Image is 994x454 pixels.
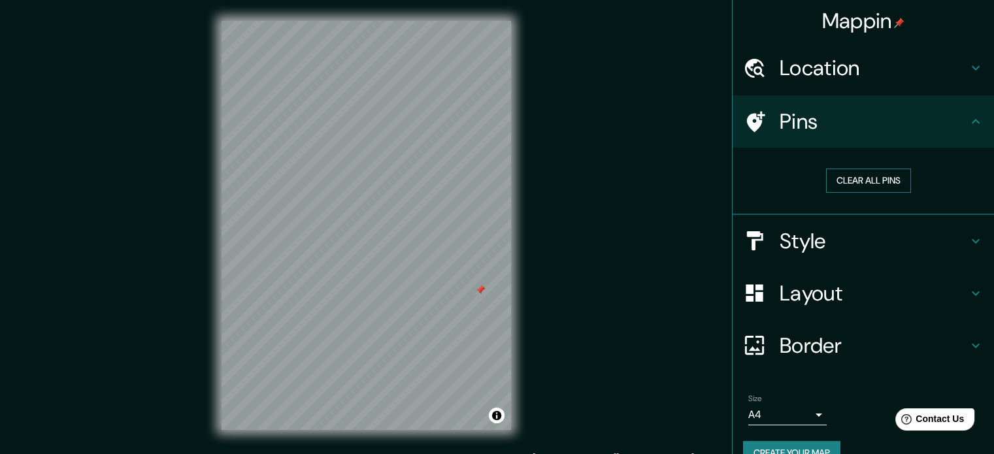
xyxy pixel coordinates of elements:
div: Location [733,42,994,94]
div: Border [733,319,994,372]
label: Size [748,393,762,404]
h4: Location [780,55,968,81]
h4: Pins [780,108,968,135]
img: pin-icon.png [894,18,904,28]
h4: Layout [780,280,968,306]
h4: Mappin [822,8,905,34]
button: Clear all pins [826,169,911,193]
h4: Border [780,332,968,359]
iframe: Help widget launcher [878,403,980,440]
div: Layout [733,267,994,319]
div: Style [733,215,994,267]
canvas: Map [222,21,511,430]
div: A4 [748,404,827,425]
div: Pins [733,95,994,148]
h4: Style [780,228,968,254]
button: Toggle attribution [489,408,505,423]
